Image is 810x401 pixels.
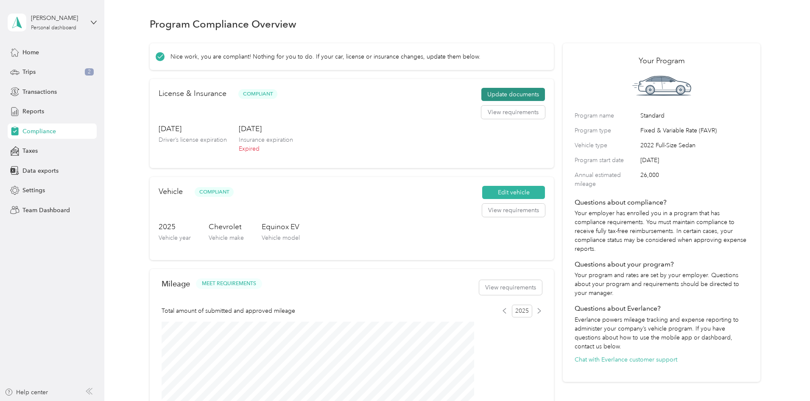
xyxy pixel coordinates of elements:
[575,355,677,364] button: Chat with Everlance customer support
[31,14,84,22] div: [PERSON_NAME]
[209,222,244,232] h3: Chevrolet
[196,278,262,289] button: MEET REQUIREMENTS
[22,186,45,195] span: Settings
[575,197,749,208] h4: Questions about compliance?
[575,259,749,269] h4: Questions about your program?
[202,280,256,288] span: MEET REQUIREMENTS
[22,146,38,155] span: Taxes
[238,89,277,99] span: Compliant
[150,20,296,28] h1: Program Compliance Overview
[5,388,48,397] button: Help center
[479,280,542,295] button: View requirements
[22,206,70,215] span: Team Dashboard
[512,305,532,317] span: 2025
[640,111,749,120] span: Standard
[575,156,637,165] label: Program start date
[481,106,545,119] button: View requirements
[22,48,39,57] span: Home
[575,171,637,188] label: Annual estimated mileage
[159,186,183,197] h2: Vehicle
[22,67,36,76] span: Trips
[482,186,545,199] button: Edit vehicle
[22,107,44,116] span: Reports
[170,52,480,61] p: Nice work, you are compliant! Nothing for you to do. If your car, license or insurance changes, u...
[239,144,293,153] p: Expired
[159,88,226,99] h2: License & Insurance
[640,126,749,135] span: Fixed & Variable Rate (FAVR)
[575,303,749,314] h4: Questions about Everlance?
[575,209,749,253] p: Your employer has enrolled you in a program that has compliance requirements. You must maintain c...
[640,156,749,165] span: [DATE]
[159,123,227,134] h3: [DATE]
[575,111,637,120] label: Program name
[209,233,244,242] p: Vehicle make
[31,25,76,31] div: Personal dashboard
[481,88,545,101] button: Update documents
[22,127,56,136] span: Compliance
[575,141,637,150] label: Vehicle type
[575,126,637,135] label: Program type
[22,166,59,175] span: Data exports
[85,68,94,76] span: 2
[640,171,749,188] span: 26,000
[195,187,234,197] span: Compliant
[239,135,293,144] p: Insurance expiration
[162,279,190,288] h2: Mileage
[640,141,749,150] span: 2022 Full-Size Sedan
[575,271,749,297] p: Your program and rates are set by your employer. Questions about your program and requirements sh...
[159,233,191,242] p: Vehicle year
[482,204,545,217] button: View requirements
[22,87,57,96] span: Transactions
[159,222,191,232] h3: 2025
[159,135,227,144] p: Driver’s license expiration
[262,233,300,242] p: Vehicle model
[575,315,749,351] p: Everlance powers mileage tracking and expense reporting to administer your company’s vehicle prog...
[575,55,749,67] h2: Your Program
[239,123,293,134] h3: [DATE]
[162,306,295,315] span: Total amount of submitted and approved mileage
[262,222,300,232] h3: Equinox EV
[763,353,810,401] iframe: Everlance-gr Chat Button Frame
